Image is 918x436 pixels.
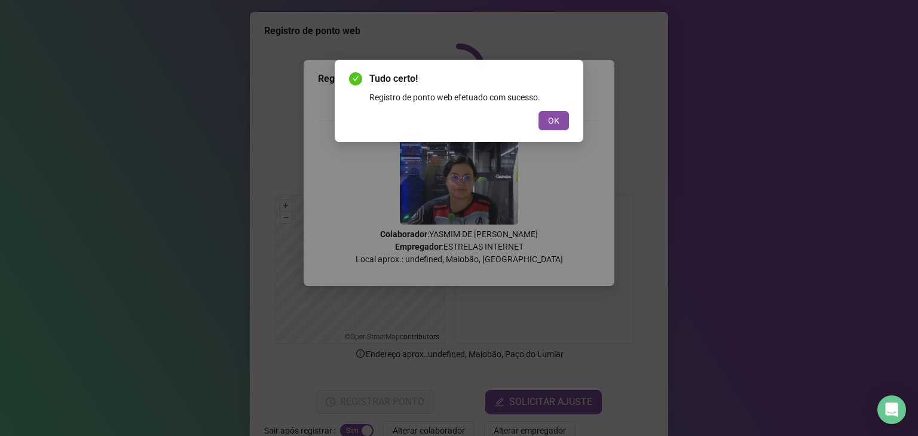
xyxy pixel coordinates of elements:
span: OK [548,114,559,127]
span: check-circle [349,72,362,85]
span: Tudo certo! [369,72,569,86]
button: OK [538,111,569,130]
div: Open Intercom Messenger [877,395,906,424]
div: Registro de ponto web efetuado com sucesso. [369,91,569,104]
